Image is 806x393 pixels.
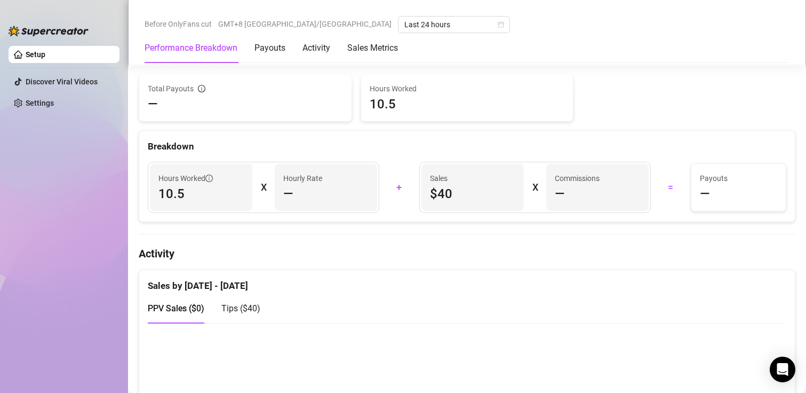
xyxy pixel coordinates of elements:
[430,172,515,184] span: Sales
[26,77,98,86] a: Discover Viral Videos
[555,185,565,202] span: —
[26,99,54,107] a: Settings
[148,139,786,154] div: Breakdown
[770,357,795,382] div: Open Intercom Messenger
[532,179,538,196] div: X
[158,185,244,202] span: 10.5
[386,179,413,196] div: +
[261,179,266,196] div: X
[145,16,212,32] span: Before OnlyFans cut
[302,42,330,54] div: Activity
[657,179,684,196] div: =
[218,16,392,32] span: GMT+8 [GEOGRAPHIC_DATA]/[GEOGRAPHIC_DATA]
[700,172,778,184] span: Payouts
[404,17,504,33] span: Last 24 hours
[370,83,565,95] span: Hours Worked
[370,96,565,113] span: 10.5
[498,21,504,28] span: calendar
[555,172,600,184] article: Commissions
[254,42,285,54] div: Payouts
[139,246,795,261] h4: Activity
[700,185,710,202] span: —
[148,270,786,293] div: Sales by [DATE] - [DATE]
[283,172,322,184] article: Hourly Rate
[205,175,213,182] span: info-circle
[430,185,515,202] span: $40
[283,185,293,202] span: —
[347,42,398,54] div: Sales Metrics
[148,303,204,313] span: PPV Sales ( $0 )
[148,83,194,95] span: Total Payouts
[26,50,45,59] a: Setup
[9,26,89,36] img: logo-BBDzfeDw.svg
[158,172,213,184] span: Hours Worked
[145,42,237,54] div: Performance Breakdown
[221,303,260,313] span: Tips ( $40 )
[148,96,158,113] span: —
[198,85,205,92] span: info-circle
